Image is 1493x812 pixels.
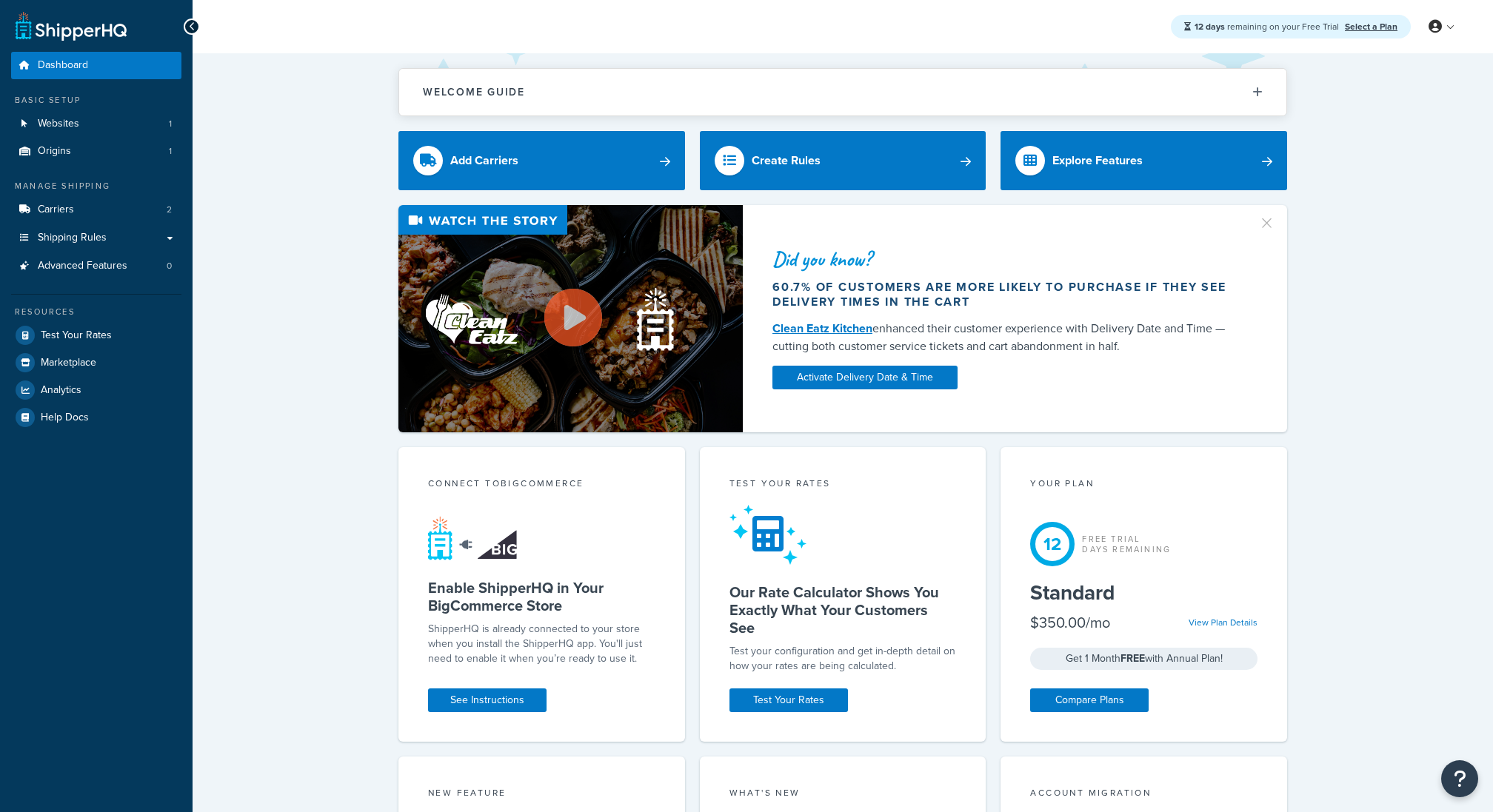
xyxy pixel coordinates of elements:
a: Carriers2 [11,196,181,224]
li: Origins [11,138,181,165]
a: Explore Features [1001,131,1287,190]
button: Welcome Guide [399,69,1286,115]
a: Compare Plans [1030,688,1149,712]
a: Test Your Rates [11,322,181,349]
div: 60.7% of customers are more likely to purchase if they see delivery times in the cart [772,280,1240,309]
div: Get 1 Month with Annual Plan! [1030,648,1257,670]
span: 1 [169,145,172,158]
img: Video thumbnail [398,205,743,432]
h5: Enable ShipperHQ in Your BigCommerce Store [428,579,655,614]
span: Test Your Rates [41,329,112,342]
a: Activate Delivery Date & Time [772,366,958,389]
div: Test your rates [729,477,957,494]
li: Websites [11,110,181,138]
div: Connect to BigCommerce [428,477,655,494]
div: Create Rules [752,150,821,171]
div: Resources [11,306,181,318]
span: Marketplace [41,357,96,369]
h5: Our Rate Calculator Shows You Exactly What Your Customers See [729,583,957,637]
a: Clean Eatz Kitchen [772,320,872,337]
div: $350.00/mo [1030,612,1110,633]
span: Websites [38,118,79,130]
a: Create Rules [700,131,986,190]
div: Account Migration [1030,786,1257,803]
a: Origins1 [11,138,181,165]
div: 12 [1030,522,1075,566]
span: Origins [38,145,71,158]
div: Manage Shipping [11,180,181,192]
span: Dashboard [38,59,88,72]
a: Websites1 [11,110,181,138]
a: Dashboard [11,52,181,79]
a: Shipping Rules [11,224,181,252]
div: Test your configuration and get in-depth detail on how your rates are being calculated. [729,644,957,674]
h5: Standard [1030,581,1257,605]
a: Test Your Rates [729,688,848,712]
strong: FREE [1120,651,1145,666]
span: Help Docs [41,412,89,424]
div: Your Plan [1030,477,1257,494]
a: Add Carriers [398,131,685,190]
div: enhanced their customer experience with Delivery Date and Time — cutting both customer service ti... [772,320,1240,355]
img: connect-shq-bc-71769feb.svg [428,516,521,560]
div: Free Trial Days Remaining [1082,534,1171,554]
span: Shipping Rules [38,232,107,244]
a: Advanced Features0 [11,252,181,280]
span: 0 [167,260,172,272]
span: Advanced Features [38,260,127,272]
div: What's New [729,786,957,803]
a: Select a Plan [1345,20,1397,33]
a: Analytics [11,377,181,403]
p: ShipperHQ is already connected to your store when you install the ShipperHQ app. You'll just need... [428,622,655,666]
span: Carriers [38,204,74,216]
li: Advanced Features [11,252,181,280]
a: See Instructions [428,688,547,712]
div: Explore Features [1052,150,1143,171]
strong: 12 days [1195,20,1225,33]
span: 1 [169,118,172,130]
a: View Plan Details [1189,616,1257,629]
a: Marketplace [11,349,181,376]
a: Help Docs [11,404,181,431]
h2: Welcome Guide [423,87,525,98]
div: Basic Setup [11,94,181,107]
button: Open Resource Center [1441,760,1478,797]
span: remaining on your Free Trial [1195,20,1341,33]
div: Add Carriers [450,150,518,171]
div: Did you know? [772,249,1240,269]
li: Carriers [11,196,181,224]
span: 2 [167,204,172,216]
div: New Feature [428,786,655,803]
span: Analytics [41,384,81,397]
